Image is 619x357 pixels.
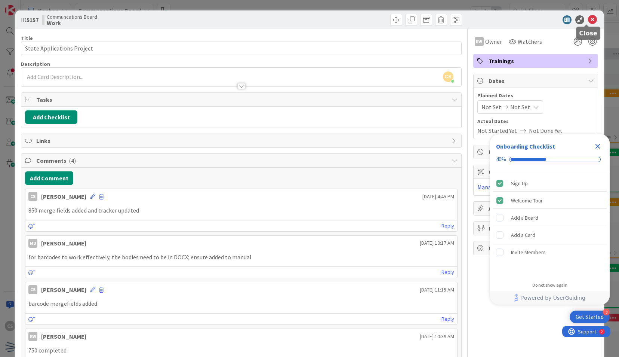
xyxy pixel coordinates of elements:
div: CS [28,192,37,201]
span: Metrics [489,244,584,253]
span: [DATE] 10:39 AM [420,333,454,341]
div: 2 [39,3,41,9]
span: ID [21,15,39,24]
div: Add a Card is incomplete. [493,227,607,243]
label: Title [21,35,33,42]
div: Invite Members [511,248,546,257]
div: 40% [496,156,506,163]
a: Reply [441,221,454,231]
span: [DATE] 11:15 AM [420,286,454,294]
span: Not Set [481,103,501,112]
div: Do not show again [532,282,567,288]
div: Checklist progress: 40% [496,156,604,163]
div: Checklist items [490,172,610,277]
div: CS [28,285,37,294]
span: Not Set [510,103,530,112]
div: RW [475,37,484,46]
a: Powered by UserGuiding [494,291,606,305]
button: Add Comment [25,171,73,185]
a: Reply [441,268,454,277]
button: Add Checklist [25,110,77,124]
h5: Close [579,30,597,37]
span: Custom Fields [489,167,584,176]
div: Add a Card [511,231,535,239]
a: Reply [441,314,454,324]
div: Sign Up [511,179,528,188]
div: Welcome Tour is complete. [493,192,607,209]
div: Onboarding Checklist [496,142,555,151]
p: 750 completed [28,346,454,355]
span: Communcations Board [47,14,97,20]
span: Links [36,136,447,145]
span: Tasks [36,95,447,104]
span: ( 4 ) [69,157,76,164]
a: Manage Custom Fields [477,183,535,191]
span: Owner [485,37,502,46]
span: Description [21,61,50,67]
span: [DATE] 4:45 PM [422,193,454,201]
div: Invite Members is incomplete. [493,244,607,260]
div: [PERSON_NAME] [41,239,86,248]
div: [PERSON_NAME] [41,285,86,294]
input: type card name here... [21,42,461,55]
div: Add a Board [511,213,538,222]
div: Close Checklist [592,140,604,152]
span: Mirrors [489,224,584,233]
span: Support [16,1,34,10]
span: Watchers [518,37,542,46]
span: Dates [489,76,584,85]
div: Welcome Tour [511,196,543,205]
div: [PERSON_NAME] [41,192,86,201]
span: Not Started Yet [477,126,517,135]
div: Add a Board is incomplete. [493,210,607,226]
div: Sign Up is complete. [493,175,607,192]
span: Comments [36,156,447,165]
div: 3 [603,309,610,315]
span: Attachments [489,204,584,213]
span: Planned Dates [477,92,594,100]
span: [DATE] 10:17 AM [420,239,454,247]
p: for barcodes to work effectively, the bodies need to be in DOCX; ensure added to manual [28,253,454,262]
div: Footer [490,291,610,305]
p: barcode mergefields added [28,299,454,308]
b: 5157 [27,16,39,24]
div: Get Started [576,313,604,321]
span: Powered by UserGuiding [521,293,585,302]
span: Trainings [489,57,584,65]
div: Open Get Started checklist, remaining modules: 3 [570,311,610,323]
div: MB [28,239,37,248]
span: CS [443,71,453,82]
div: [PERSON_NAME] [41,332,86,341]
span: Actual Dates [477,118,594,125]
span: Block [489,147,584,156]
div: RW [28,332,37,341]
span: Not Done Yet [529,126,563,135]
div: Checklist Container [490,134,610,305]
p: 850 merge fields added and tracker updated [28,206,454,215]
b: Work [47,20,97,26]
